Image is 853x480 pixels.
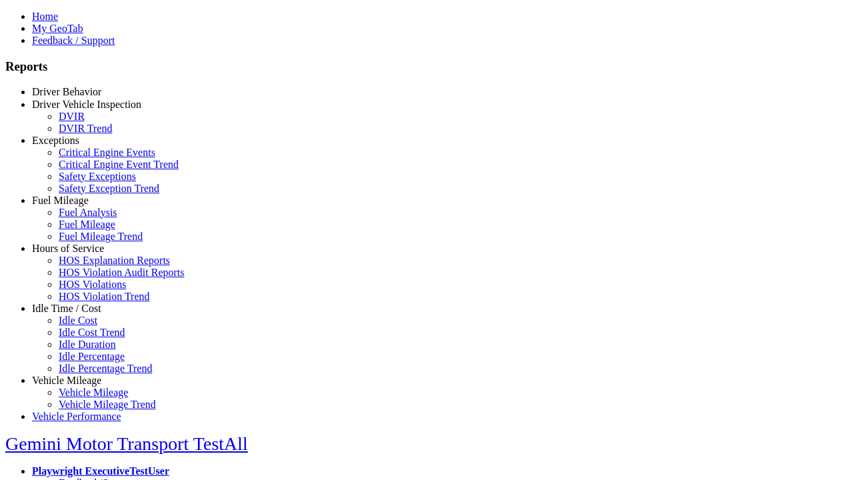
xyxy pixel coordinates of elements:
[59,279,126,290] a: HOS Violations
[32,303,101,314] a: Idle Time / Cost
[32,465,169,477] a: Playwright ExecutiveTestUser
[59,231,143,242] a: Fuel Mileage Trend
[59,123,112,134] a: DVIR Trend
[59,219,115,230] a: Fuel Mileage
[5,433,248,454] a: Gemini Motor Transport TestAll
[32,135,79,146] a: Exceptions
[59,267,185,278] a: HOS Violation Audit Reports
[32,99,141,110] a: Driver Vehicle Inspection
[59,351,125,362] a: Idle Percentage
[32,243,104,254] a: Hours of Service
[32,86,101,97] a: Driver Behavior
[59,111,85,122] a: DVIR
[59,255,170,266] a: HOS Explanation Reports
[59,171,136,182] a: Safety Exceptions
[32,375,101,386] a: Vehicle Mileage
[59,159,179,170] a: Critical Engine Event Trend
[59,315,97,326] a: Idle Cost
[32,35,115,46] a: Feedback / Support
[59,399,156,410] a: Vehicle Mileage Trend
[59,387,128,398] a: Vehicle Mileage
[59,291,150,302] a: HOS Violation Trend
[32,11,58,22] a: Home
[59,363,152,374] a: Idle Percentage Trend
[59,147,155,158] a: Critical Engine Events
[59,183,159,194] a: Safety Exception Trend
[32,23,83,34] a: My GeoTab
[32,195,89,206] a: Fuel Mileage
[59,327,125,338] a: Idle Cost Trend
[59,207,117,218] a: Fuel Analysis
[5,59,848,74] h3: Reports
[59,339,116,350] a: Idle Duration
[32,411,121,422] a: Vehicle Performance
